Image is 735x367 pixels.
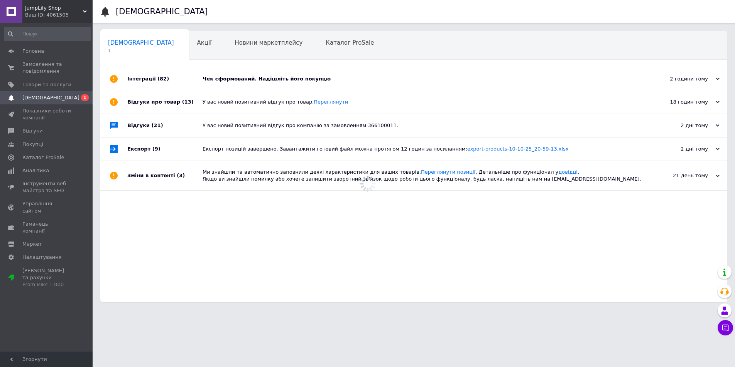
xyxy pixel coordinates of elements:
a: Переглянути [314,99,348,105]
div: У вас новий позитивний відгук про компанію за замовленням 366100011. [203,122,642,129]
span: Товари та послуги [22,81,71,88]
span: Маркет [22,241,42,248]
span: Показники роботи компанії [22,107,71,121]
span: Відгуки [22,127,42,134]
div: Експорт позицій завершено. Завантажити готовий файл можна протягом 12 годин за посиланням: [203,146,642,152]
span: [DEMOGRAPHIC_DATA] [108,39,174,46]
div: Інтеграції [127,67,203,90]
span: Акції [197,39,212,46]
div: 21 день тому [642,172,720,179]
span: Аналітика [22,167,49,174]
span: 1 [108,48,174,54]
div: 2 години тому [642,75,720,82]
span: (3) [177,173,185,178]
span: Каталог ProSale [326,39,374,46]
div: Чек сформований. Надішліть його покупцю [203,75,642,82]
input: Пошук [4,27,91,41]
span: [PERSON_NAME] та рахунки [22,267,71,288]
div: Експорт [127,137,203,161]
span: (21) [152,122,163,128]
span: Гаманець компанії [22,221,71,235]
a: Переглянути позиції [421,169,475,175]
span: Головна [22,48,44,55]
span: (13) [182,99,194,105]
span: Налаштування [22,254,62,261]
div: Ми знайшли та автоматично заповнили деякі характеристики для ваших товарів. . Детальніше про функ... [203,169,642,183]
span: JumpLify Shop [25,5,83,12]
div: Ваш ID: 4061505 [25,12,93,18]
span: Замовлення та повідомлення [22,61,71,75]
button: Чат з покупцем [718,320,733,335]
span: (9) [152,146,161,152]
div: 18 годин тому [642,99,720,106]
span: Управління сайтом [22,200,71,214]
div: 2 дні тому [642,146,720,152]
div: Зміни в контенті [127,161,203,190]
span: Каталог ProSale [22,154,64,161]
span: (82) [157,76,169,82]
div: Prom мікс 1 000 [22,281,71,288]
div: 2 дні тому [642,122,720,129]
a: export-products-10-10-25_20-59-13.xlsx [467,146,569,152]
div: Відгуки [127,114,203,137]
div: У вас новий позитивний відгук про товар. [203,99,642,106]
span: [DEMOGRAPHIC_DATA] [22,94,79,101]
h1: [DEMOGRAPHIC_DATA] [116,7,208,16]
span: Покупці [22,141,43,148]
span: Новини маркетплейсу [235,39,302,46]
a: довідці [558,169,578,175]
span: 1 [81,94,89,101]
span: Інструменти веб-майстра та SEO [22,180,71,194]
div: Відгуки про товар [127,90,203,114]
